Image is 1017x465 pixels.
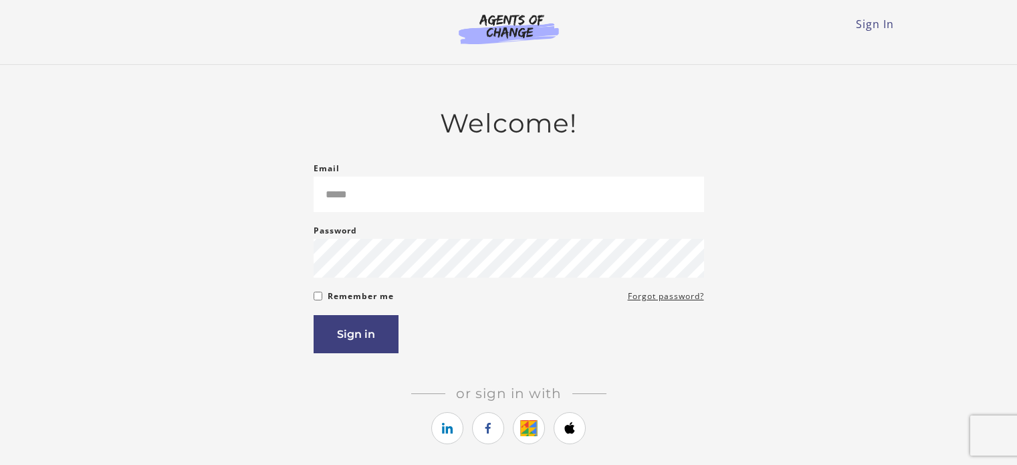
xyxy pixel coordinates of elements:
label: Remember me [328,288,394,304]
label: Email [314,161,340,177]
h2: Welcome! [314,108,704,139]
button: Sign in [314,315,399,353]
a: https://courses.thinkific.com/users/auth/linkedin?ss%5Breferral%5D=&ss%5Buser_return_to%5D=&ss%5B... [431,412,463,444]
a: https://courses.thinkific.com/users/auth/apple?ss%5Breferral%5D=&ss%5Buser_return_to%5D=&ss%5Bvis... [554,412,586,444]
a: https://courses.thinkific.com/users/auth/facebook?ss%5Breferral%5D=&ss%5Buser_return_to%5D=&ss%5B... [472,412,504,444]
a: Forgot password? [628,288,704,304]
a: https://courses.thinkific.com/users/auth/google?ss%5Breferral%5D=&ss%5Buser_return_to%5D=&ss%5Bvi... [513,412,545,444]
img: Agents of Change Logo [445,13,573,44]
a: Sign In [856,17,894,31]
label: Password [314,223,357,239]
span: Or sign in with [445,385,572,401]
